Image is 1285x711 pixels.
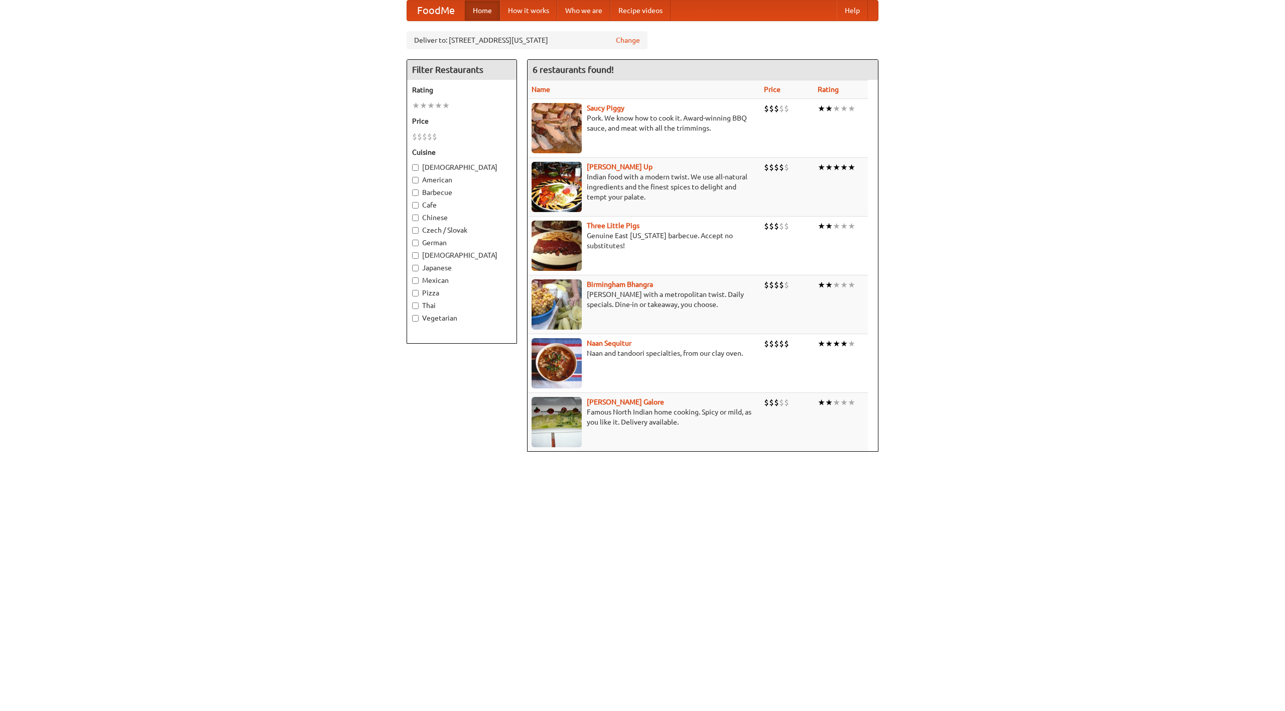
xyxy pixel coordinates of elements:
[848,103,855,114] li: ★
[420,100,427,111] li: ★
[557,1,610,21] a: Who we are
[427,100,435,111] li: ★
[833,279,840,290] li: ★
[825,397,833,408] li: ★
[427,131,432,142] li: $
[587,398,664,406] a: [PERSON_NAME] Galore
[587,104,624,112] b: Saucy Piggy
[784,279,789,290] li: $
[412,187,511,197] label: Barbecue
[500,1,557,21] a: How it works
[779,221,784,232] li: $
[779,279,784,290] li: $
[769,338,774,349] li: $
[779,397,784,408] li: $
[412,263,511,273] label: Japanese
[412,200,511,210] label: Cafe
[833,103,840,114] li: ★
[412,131,417,142] li: $
[825,279,833,290] li: ★
[840,397,848,408] li: ★
[840,338,848,349] li: ★
[587,339,631,347] a: Naan Sequitur
[532,348,756,358] p: Naan and tandoori specialties, from our clay oven.
[774,221,779,232] li: $
[825,162,833,173] li: ★
[769,103,774,114] li: $
[412,240,419,246] input: German
[412,213,511,223] label: Chinese
[840,162,848,173] li: ★
[412,162,511,172] label: [DEMOGRAPHIC_DATA]
[610,1,671,21] a: Recipe videos
[412,227,419,234] input: Czech / Slovak
[837,1,868,21] a: Help
[412,175,511,185] label: American
[412,290,419,296] input: Pizza
[848,279,855,290] li: ★
[417,131,422,142] li: $
[825,103,833,114] li: ★
[779,338,784,349] li: $
[587,280,653,288] a: Birmingham Bhangra
[412,238,511,248] label: German
[412,189,419,196] input: Barbecue
[818,279,825,290] li: ★
[764,221,769,232] li: $
[769,221,774,232] li: $
[833,162,840,173] li: ★
[412,147,511,157] h5: Cuisine
[587,222,639,230] a: Three Little Pigs
[818,162,825,173] li: ★
[616,35,640,45] a: Change
[532,162,582,212] img: curryup.jpg
[779,162,784,173] li: $
[412,202,419,209] input: Cafe
[784,162,789,173] li: $
[818,85,839,93] a: Rating
[764,338,769,349] li: $
[587,163,653,171] b: [PERSON_NAME] Up
[848,397,855,408] li: ★
[532,289,756,310] p: [PERSON_NAME] with a metropolitan twist. Daily specials. Dine-in or takeaway, you choose.
[412,225,511,235] label: Czech / Slovak
[465,1,500,21] a: Home
[784,103,789,114] li: $
[432,131,437,142] li: $
[532,103,582,153] img: saucy.jpg
[532,338,582,388] img: naansequitur.jpg
[532,279,582,330] img: bhangra.jpg
[779,103,784,114] li: $
[412,252,419,259] input: [DEMOGRAPHIC_DATA]
[435,100,442,111] li: ★
[412,288,511,298] label: Pizza
[533,65,614,74] ng-pluralize: 6 restaurants found!
[774,162,779,173] li: $
[784,338,789,349] li: $
[412,313,511,323] label: Vegetarian
[784,397,789,408] li: $
[840,279,848,290] li: ★
[764,162,769,173] li: $
[532,85,550,93] a: Name
[412,277,419,284] input: Mexican
[412,315,419,322] input: Vegetarian
[774,397,779,408] li: $
[784,221,789,232] li: $
[818,103,825,114] li: ★
[848,162,855,173] li: ★
[407,31,648,49] div: Deliver to: [STREET_ADDRESS][US_STATE]
[532,407,756,427] p: Famous North Indian home cooking. Spicy or mild, as you like it. Delivery available.
[840,221,848,232] li: ★
[825,338,833,349] li: ★
[532,172,756,202] p: Indian food with a modern twist. We use all-natural ingredients and the finest spices to delight ...
[818,221,825,232] li: ★
[833,338,840,349] li: ★
[412,302,419,309] input: Thai
[840,103,848,114] li: ★
[769,397,774,408] li: $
